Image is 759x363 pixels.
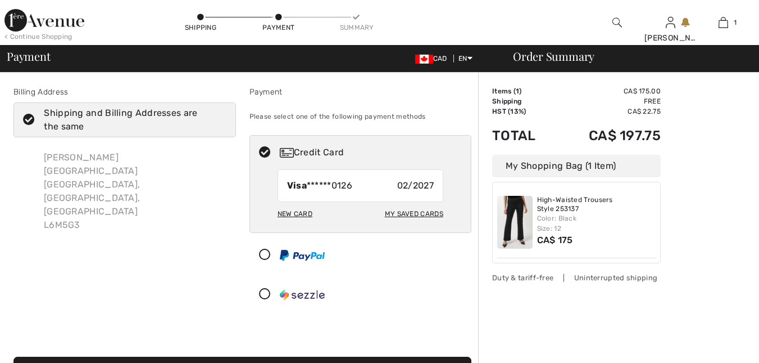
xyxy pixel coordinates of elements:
[492,116,556,155] td: Total
[4,9,84,32] img: 1ère Avenue
[556,116,661,155] td: CA$ 197.75
[262,23,296,33] div: Payment
[249,86,472,98] div: Payment
[644,32,697,44] div: [PERSON_NAME]
[44,106,219,133] div: Shipping and Billing Addresses are the same
[666,17,675,28] a: Sign In
[556,86,661,96] td: CA$ 175.00
[492,96,556,106] td: Shipping
[415,55,433,64] img: Canadian Dollar
[415,55,452,62] span: CAD
[492,86,556,96] td: Items ( )
[184,23,217,33] div: Shipping
[4,32,72,42] div: < Continue Shopping
[280,146,463,159] div: Credit Card
[697,16,749,29] a: 1
[499,51,752,62] div: Order Summary
[537,213,656,234] div: Color: Black Size: 12
[556,106,661,116] td: CA$ 22.75
[537,235,573,245] span: CA$ 175
[556,96,661,106] td: Free
[492,155,661,177] div: My Shopping Bag (1 Item)
[280,148,294,158] img: Credit Card
[537,196,656,213] a: High-Waisted Trousers Style 253137
[492,272,661,283] div: Duty & tariff-free | Uninterrupted shipping
[492,106,556,116] td: HST (13%)
[612,16,622,29] img: search the website
[734,17,737,28] span: 1
[516,87,519,95] span: 1
[35,142,236,241] div: [PERSON_NAME] [GEOGRAPHIC_DATA] [GEOGRAPHIC_DATA], [GEOGRAPHIC_DATA], [GEOGRAPHIC_DATA] L6M5G3
[458,55,472,62] span: EN
[280,289,325,301] img: Sezzle
[340,23,374,33] div: Summary
[397,179,434,192] span: 02/2027
[280,250,325,261] img: PayPal
[385,204,443,223] div: My Saved Cards
[13,86,236,98] div: Billing Address
[497,196,533,249] img: High-Waisted Trousers Style 253137
[278,204,312,223] div: New Card
[7,51,50,62] span: Payment
[287,180,307,191] strong: Visa
[249,102,472,131] div: Please select one of the following payment methods
[666,16,675,29] img: My Info
[719,16,728,29] img: My Bag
